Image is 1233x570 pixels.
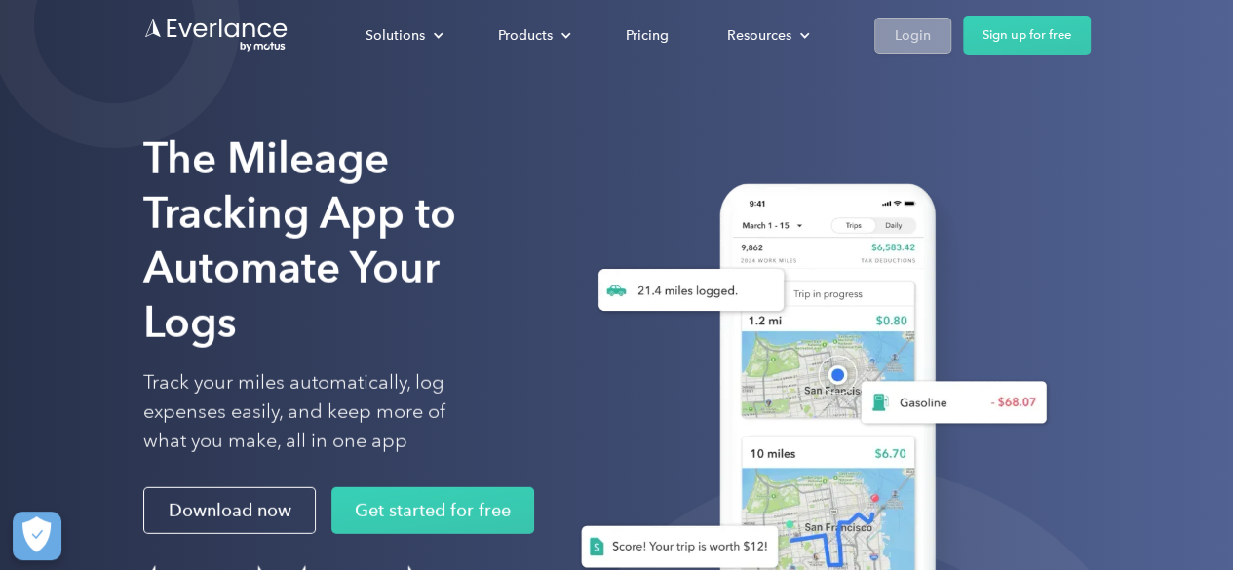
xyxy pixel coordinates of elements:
div: Pricing [626,23,669,48]
a: Pricing [606,19,688,53]
div: Solutions [346,19,459,53]
a: Go to homepage [143,17,289,54]
button: Cookies Settings [13,512,61,560]
a: Sign up for free [963,16,1091,55]
strong: The Mileage Tracking App to Automate Your Logs [143,133,456,348]
div: Resources [727,23,791,48]
a: Download now [143,487,316,534]
a: Get started for free [331,487,534,534]
div: Resources [708,19,826,53]
div: Products [479,19,587,53]
a: Login [874,18,951,54]
p: Track your miles automatically, log expenses easily, and keep more of what you make, all in one app [143,368,491,456]
div: Products [498,23,553,48]
div: Login [895,23,931,48]
div: Solutions [366,23,425,48]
